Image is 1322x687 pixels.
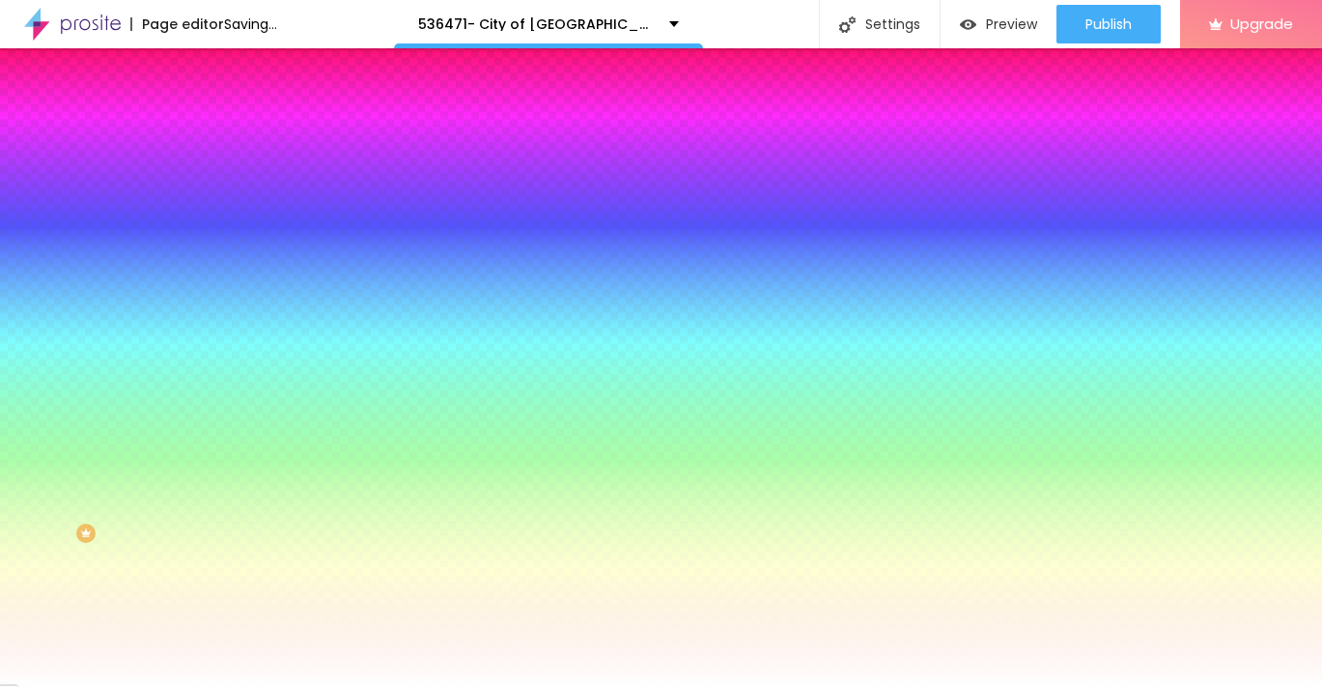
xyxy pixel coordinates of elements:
img: view-1.svg [960,16,976,33]
button: Publish [1056,5,1161,43]
p: 536471- City of [GEOGRAPHIC_DATA] [418,17,655,31]
span: Preview [986,16,1037,32]
span: Upgrade [1230,15,1293,32]
span: Publish [1085,16,1132,32]
div: Saving... [224,17,277,31]
div: Page editor [130,17,224,31]
button: Preview [941,5,1056,43]
img: Icone [839,16,856,33]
